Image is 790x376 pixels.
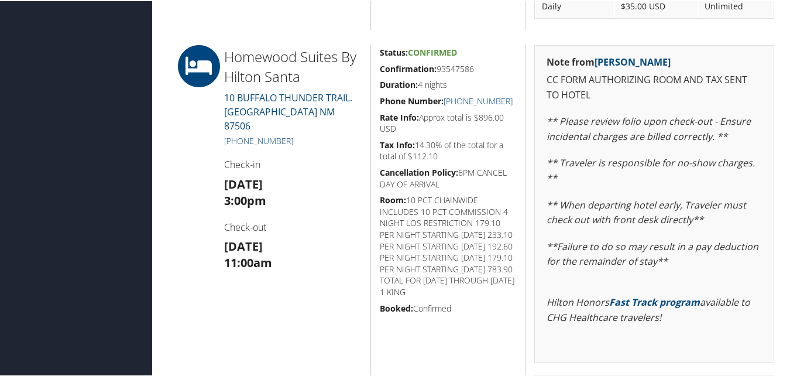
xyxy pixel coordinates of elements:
[547,239,758,267] em: **Failure to do so may result in a pay deduction for the remainder of stay**
[224,46,362,85] h2: Homewood Suites By Hilton Santa
[444,94,513,105] a: [PHONE_NUMBER]
[380,78,517,90] h5: 4 nights
[224,175,263,191] strong: [DATE]
[547,295,750,323] em: Hilton Honors available to CHG Healthcare travelers!
[224,90,352,131] a: 10 BUFFALO THUNDER TRAIL.[GEOGRAPHIC_DATA] NM 87506
[380,62,517,74] h5: 93547586
[380,138,415,149] strong: Tax Info:
[547,155,755,183] em: ** Traveler is responsible for no-show charges. **
[408,46,457,57] span: Confirmed
[380,302,517,313] h5: Confirmed
[547,54,671,67] strong: Note from
[224,237,263,253] strong: [DATE]
[224,134,293,145] a: [PHONE_NUMBER]
[380,78,418,89] strong: Duration:
[595,54,671,67] a: [PERSON_NAME]
[224,254,272,269] strong: 11:00am
[380,166,517,189] h5: 6PM CANCEL DAY OF ARRIVAL
[380,193,517,296] h5: 10 PCT CHAINWIDE INCLUDES 10 PCT COMMISSION 4 NIGHT LOS RESTRICTION 179.10 PER NIGHT STARTING [DA...
[547,114,751,142] em: ** Please review folio upon check-out - Ensure incidental charges are billed correctly. **
[224,157,362,170] h4: Check-in
[224,220,362,233] h4: Check-out
[380,302,413,313] strong: Booked:
[380,46,408,57] strong: Status:
[547,197,746,225] em: ** When departing hotel early, Traveler must check out with front desk directly**
[380,62,437,73] strong: Confirmation:
[380,111,517,134] h5: Approx total is $896.00 USD
[547,71,762,101] p: CC FORM AUTHORIZING ROOM AND TAX SENT TO HOTEL
[609,295,700,307] a: Fast Track program
[380,94,444,105] strong: Phone Number:
[380,111,419,122] strong: Rate Info:
[224,192,266,207] strong: 3:00pm
[380,166,458,177] strong: Cancellation Policy:
[380,193,406,204] strong: Room:
[380,138,517,161] h5: 14.30% of the total for a total of $112.10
